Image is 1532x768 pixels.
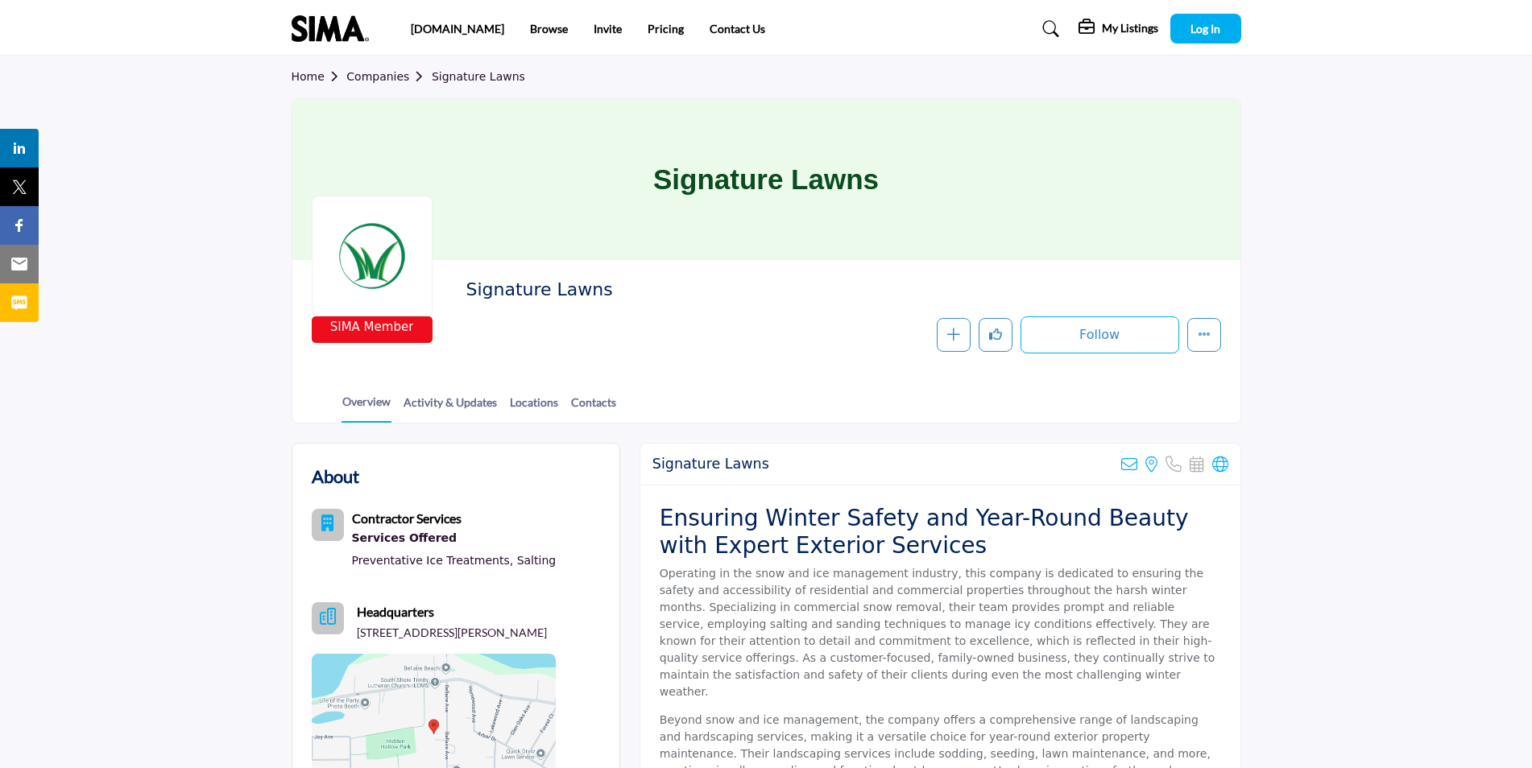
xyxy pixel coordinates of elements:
[570,394,617,422] a: Contacts
[530,22,568,35] a: Browse
[648,22,684,35] a: Pricing
[312,509,344,541] button: Category Icon
[1027,16,1070,42] a: Search
[432,70,525,83] a: Signature Lawns
[403,394,498,422] a: Activity & Updates
[312,602,344,634] button: Headquarter icon
[352,528,557,549] a: Services Offered
[660,505,1221,559] h2: Ensuring Winter Safety and Year-Round Beauty with Expert Exterior Services
[979,318,1012,352] button: Like
[352,510,462,526] b: Contractor Services
[1187,318,1221,352] button: More details
[466,279,909,300] h2: Signature Lawns
[1102,21,1158,35] h5: My Listings
[509,394,559,422] a: Locations
[352,513,462,526] a: Contractor Services
[312,463,359,489] h2: About
[1079,19,1158,39] div: My Listings
[517,554,557,567] a: Salting
[652,456,769,473] h2: Signature Lawns
[342,393,391,423] a: Overview
[346,70,432,83] a: Companies
[594,22,622,35] a: Invite
[653,99,879,260] h1: Signature Lawns
[1021,316,1179,353] button: Follow
[352,554,514,567] a: Preventative Ice Treatments,
[330,318,414,337] span: SIMA Member
[411,22,504,35] a: [DOMAIN_NAME]
[660,565,1221,700] p: Operating in the snow and ice management industry, this company is dedicated to ensuring the safe...
[292,70,347,83] a: Home
[1190,22,1220,35] span: Log In
[292,15,377,42] img: site Logo
[352,528,557,549] div: Services Offered refers to the specific products, assistance, or expertise a business provides to...
[357,625,547,641] p: [STREET_ADDRESS][PERSON_NAME]
[710,22,765,35] a: Contact Us
[357,602,434,621] b: Headquarters
[1170,14,1241,43] button: Log In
